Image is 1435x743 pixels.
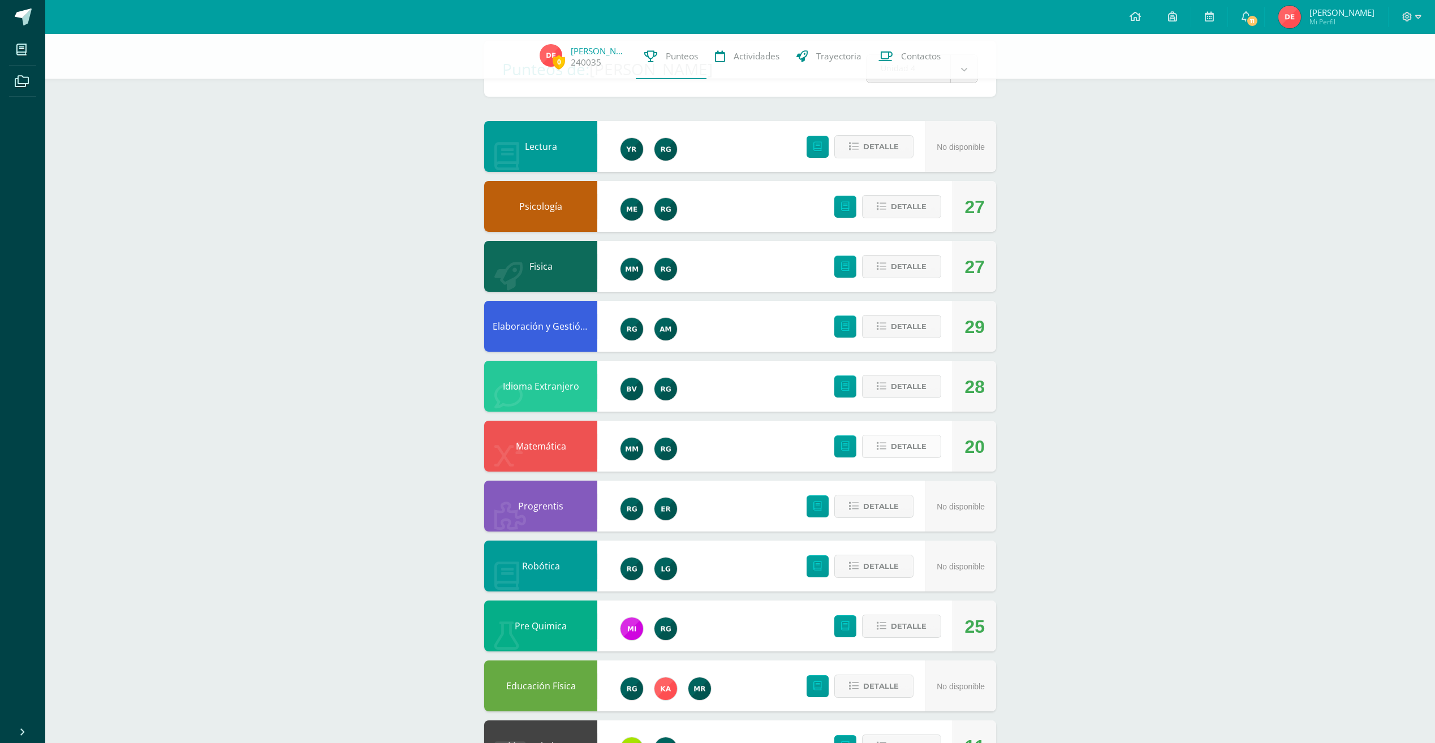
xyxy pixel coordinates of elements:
[540,44,562,67] img: 4cf15d57d07b0c6be4d9415868b44227.png
[863,556,899,577] span: Detalle
[863,496,899,517] span: Detalle
[620,318,643,340] img: 24ef3269677dd7dd963c57b86ff4a022.png
[891,316,926,337] span: Detalle
[620,498,643,520] img: 24ef3269677dd7dd963c57b86ff4a022.png
[1246,15,1259,27] span: 11
[484,601,597,651] div: Pre Quimica
[964,421,985,472] div: 20
[862,435,941,458] button: Detalle
[964,361,985,412] div: 28
[620,438,643,460] img: ea0e1a9c59ed4b58333b589e14889882.png
[901,50,941,62] span: Contactos
[654,438,677,460] img: 24ef3269677dd7dd963c57b86ff4a022.png
[891,436,926,457] span: Detalle
[834,135,913,158] button: Detalle
[620,378,643,400] img: 07bdc07b5f7a5bb3996481c5c7550e72.png
[1309,7,1374,18] span: [PERSON_NAME]
[571,57,601,68] a: 240035
[862,615,941,638] button: Detalle
[688,677,711,700] img: dcbde16094ad5605c855cf189b900fc8.png
[636,34,706,79] a: Punteos
[654,258,677,280] img: 24ef3269677dd7dd963c57b86ff4a022.png
[620,258,643,280] img: ea0e1a9c59ed4b58333b589e14889882.png
[834,555,913,578] button: Detalle
[816,50,861,62] span: Trayectoria
[964,601,985,652] div: 25
[620,138,643,161] img: 765d7ba1372dfe42393184f37ff644ec.png
[788,34,870,79] a: Trayectoria
[834,495,913,518] button: Detalle
[654,558,677,580] img: d623eda778747ddb571c6f862ad83539.png
[571,45,627,57] a: [PERSON_NAME]
[654,138,677,161] img: 24ef3269677dd7dd963c57b86ff4a022.png
[937,562,985,571] span: No disponible
[484,121,597,172] div: Lectura
[863,676,899,697] span: Detalle
[484,301,597,352] div: Elaboración y Gestión de proyectos
[706,34,788,79] a: Actividades
[620,617,643,640] img: e71b507b6b1ebf6fbe7886fc31de659d.png
[734,50,779,62] span: Actividades
[937,142,985,152] span: No disponible
[937,682,985,691] span: No disponible
[891,376,926,397] span: Detalle
[484,181,597,232] div: Psicología
[834,675,913,698] button: Detalle
[891,196,926,217] span: Detalle
[620,558,643,580] img: 24ef3269677dd7dd963c57b86ff4a022.png
[891,616,926,637] span: Detalle
[964,301,985,352] div: 29
[484,481,597,532] div: Progrentis
[863,136,899,157] span: Detalle
[862,315,941,338] button: Detalle
[937,502,985,511] span: No disponible
[862,255,941,278] button: Detalle
[862,195,941,218] button: Detalle
[484,421,597,472] div: Matemática
[654,378,677,400] img: 24ef3269677dd7dd963c57b86ff4a022.png
[1278,6,1301,28] img: 4cf15d57d07b0c6be4d9415868b44227.png
[666,50,698,62] span: Punteos
[620,198,643,221] img: e5319dee200a4f57f0a5ff00aaca67bb.png
[964,182,985,232] div: 27
[654,617,677,640] img: 24ef3269677dd7dd963c57b86ff4a022.png
[484,541,597,591] div: Robótica
[654,198,677,221] img: 24ef3269677dd7dd963c57b86ff4a022.png
[862,375,941,398] button: Detalle
[891,256,926,277] span: Detalle
[654,498,677,520] img: 43406b00e4edbe00e0fe2658b7eb63de.png
[484,361,597,412] div: Idioma Extranjero
[654,318,677,340] img: 6e92675d869eb295716253c72d38e6e7.png
[964,241,985,292] div: 27
[484,241,597,292] div: Fisica
[484,660,597,711] div: Educación Física
[870,34,949,79] a: Contactos
[620,677,643,700] img: 24ef3269677dd7dd963c57b86ff4a022.png
[1309,17,1374,27] span: Mi Perfil
[654,677,677,700] img: 760639804b77a624a8a153f578963b33.png
[553,55,565,69] span: 0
